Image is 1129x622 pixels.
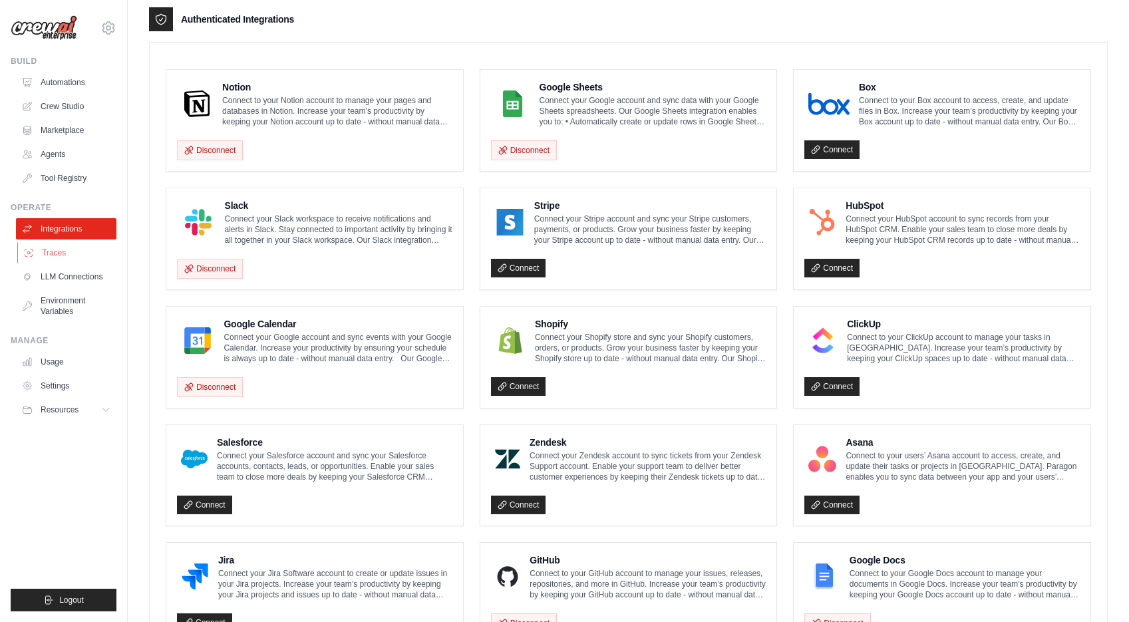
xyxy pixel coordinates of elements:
h4: Salesforce [217,436,452,449]
p: Connect to your ClickUp account to manage your tasks in [GEOGRAPHIC_DATA]. Increase your team’s p... [847,332,1080,364]
h4: Stripe [534,199,766,212]
p: Connect your Google account and sync data with your Google Sheets spreadsheets. Our Google Sheets... [540,95,766,127]
a: Agents [16,144,116,165]
img: Zendesk Logo [495,446,520,472]
span: Resources [41,404,79,415]
img: ClickUp Logo [808,327,838,354]
p: Connect to your users’ Asana account to access, create, and update their tasks or projects in [GE... [846,450,1080,482]
h4: Google Docs [850,553,1080,567]
p: Connect your Shopify store and sync your Shopify customers, orders, or products. Grow your busine... [535,332,766,364]
h4: ClickUp [847,317,1080,331]
button: Disconnect [491,140,557,160]
button: Disconnect [177,140,243,160]
p: Connect to your Box account to access, create, and update files in Box. Increase your team’s prod... [859,95,1080,127]
h4: Asana [846,436,1080,449]
a: Automations [16,72,116,93]
h4: Google Calendar [224,317,452,331]
img: Box Logo [808,90,850,117]
p: Connect to your Notion account to manage your pages and databases in Notion. Increase your team’s... [222,95,452,127]
p: Connect your Slack workspace to receive notifications and alerts in Slack. Stay connected to impo... [225,214,452,245]
a: Connect [177,496,232,514]
div: Manage [11,335,116,346]
img: Google Docs Logo [808,563,840,590]
img: Asana Logo [808,446,836,472]
p: Connect your Jira Software account to create or update issues in your Jira projects. Increase you... [218,568,452,600]
img: Shopify Logo [495,327,526,354]
h4: Slack [225,199,452,212]
a: Connect [804,496,860,514]
p: Connect your Salesforce account and sync your Salesforce accounts, contacts, leads, or opportunit... [217,450,452,482]
a: Connect [804,140,860,159]
button: Logout [11,589,116,611]
span: Logout [59,595,84,605]
button: Disconnect [177,377,243,397]
button: Disconnect [177,259,243,279]
a: Connect [804,377,860,396]
a: Connect [491,496,546,514]
a: Traces [17,242,118,263]
a: Settings [16,375,116,396]
img: Stripe Logo [495,209,525,235]
h4: Box [859,80,1080,94]
div: Operate [11,202,116,213]
h4: Zendesk [530,436,766,449]
button: Resources [16,399,116,420]
img: Google Calendar Logo [181,327,214,354]
h4: GitHub [530,553,766,567]
p: Connect your Zendesk account to sync tickets from your Zendesk Support account. Enable your suppo... [530,450,766,482]
h3: Authenticated Integrations [181,13,294,26]
a: Connect [491,377,546,396]
a: Tool Registry [16,168,116,189]
p: Connect to your GitHub account to manage your issues, releases, repositories, and more in GitHub.... [530,568,766,600]
p: Connect your HubSpot account to sync records from your HubSpot CRM. Enable your sales team to clo... [846,214,1080,245]
img: Notion Logo [181,90,213,117]
h4: Shopify [535,317,766,331]
img: Salesforce Logo [181,446,208,472]
h4: Google Sheets [540,80,766,94]
img: GitHub Logo [495,563,521,590]
div: Build [11,56,116,67]
h4: HubSpot [846,199,1080,212]
img: Logo [11,15,77,41]
img: Google Sheets Logo [495,90,530,117]
a: Environment Variables [16,290,116,322]
p: Connect to your Google Docs account to manage your documents in Google Docs. Increase your team’s... [850,568,1080,600]
a: Marketplace [16,120,116,141]
a: Integrations [16,218,116,239]
img: Jira Logo [181,563,209,590]
a: Connect [804,259,860,277]
img: HubSpot Logo [808,209,836,235]
a: Usage [16,351,116,373]
h4: Notion [222,80,452,94]
p: Connect your Google account and sync events with your Google Calendar. Increase your productivity... [224,332,452,364]
a: Connect [491,259,546,277]
a: Crew Studio [16,96,116,117]
h4: Jira [218,553,452,567]
p: Connect your Stripe account and sync your Stripe customers, payments, or products. Grow your busi... [534,214,766,245]
img: Slack Logo [181,209,216,235]
a: LLM Connections [16,266,116,287]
